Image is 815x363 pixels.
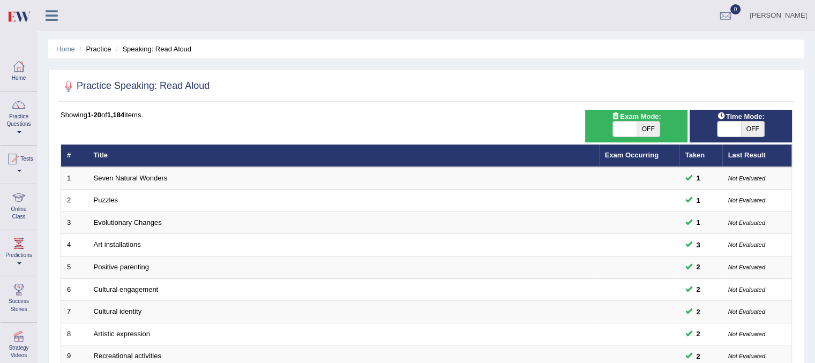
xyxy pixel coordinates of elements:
small: Not Evaluated [728,331,765,337]
small: Not Evaluated [728,241,765,248]
a: Evolutionary Changes [94,218,162,226]
a: Cultural identity [94,307,142,315]
a: Puzzles [94,196,118,204]
span: Exam Mode: [607,111,665,122]
b: 1-20 [87,111,101,119]
a: Recreational activities [94,352,161,360]
span: OFF [637,122,660,137]
li: Practice [77,44,111,54]
a: Predictions [1,230,37,273]
span: You can still take this question [692,217,705,228]
div: Show exams occurring in exams [585,110,687,142]
td: 8 [61,323,88,345]
td: 4 [61,234,88,256]
a: Artistic expression [94,330,150,338]
th: Taken [679,145,722,167]
small: Not Evaluated [728,197,765,203]
small: Not Evaluated [728,286,765,293]
span: 0 [730,4,741,14]
td: 7 [61,301,88,323]
a: Art installations [94,240,141,248]
th: Title [88,145,599,167]
td: 2 [61,190,88,212]
span: You can still take this question [692,261,705,273]
li: Speaking: Read Aloud [113,44,191,54]
div: Showing of items. [61,110,792,120]
a: Positive parenting [94,263,149,271]
span: You can still take this question [692,306,705,317]
span: You can still take this question [692,328,705,339]
span: OFF [741,122,765,137]
a: Home [56,45,75,53]
b: 1,184 [107,111,125,119]
td: 3 [61,211,88,234]
span: You can still take this question [692,172,705,184]
a: Seven Natural Wonders [94,174,168,182]
span: You can still take this question [692,239,705,251]
a: Home [1,53,37,88]
small: Not Evaluated [728,264,765,270]
a: Online Class [1,184,37,226]
small: Not Evaluated [728,308,765,315]
span: You can still take this question [692,284,705,295]
th: # [61,145,88,167]
span: You can still take this question [692,195,705,206]
span: You can still take this question [692,351,705,362]
a: Success Stories [1,276,37,319]
th: Last Result [722,145,792,167]
span: Time Mode: [713,111,769,122]
small: Not Evaluated [728,353,765,359]
a: Practice Questions [1,92,37,142]
a: Exam Occurring [605,151,659,159]
h2: Practice Speaking: Read Aloud [61,78,210,94]
a: Tests [1,146,37,180]
td: 1 [61,167,88,190]
td: 6 [61,278,88,301]
td: 5 [61,256,88,279]
small: Not Evaluated [728,175,765,182]
small: Not Evaluated [728,220,765,226]
a: Cultural engagement [94,285,159,293]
